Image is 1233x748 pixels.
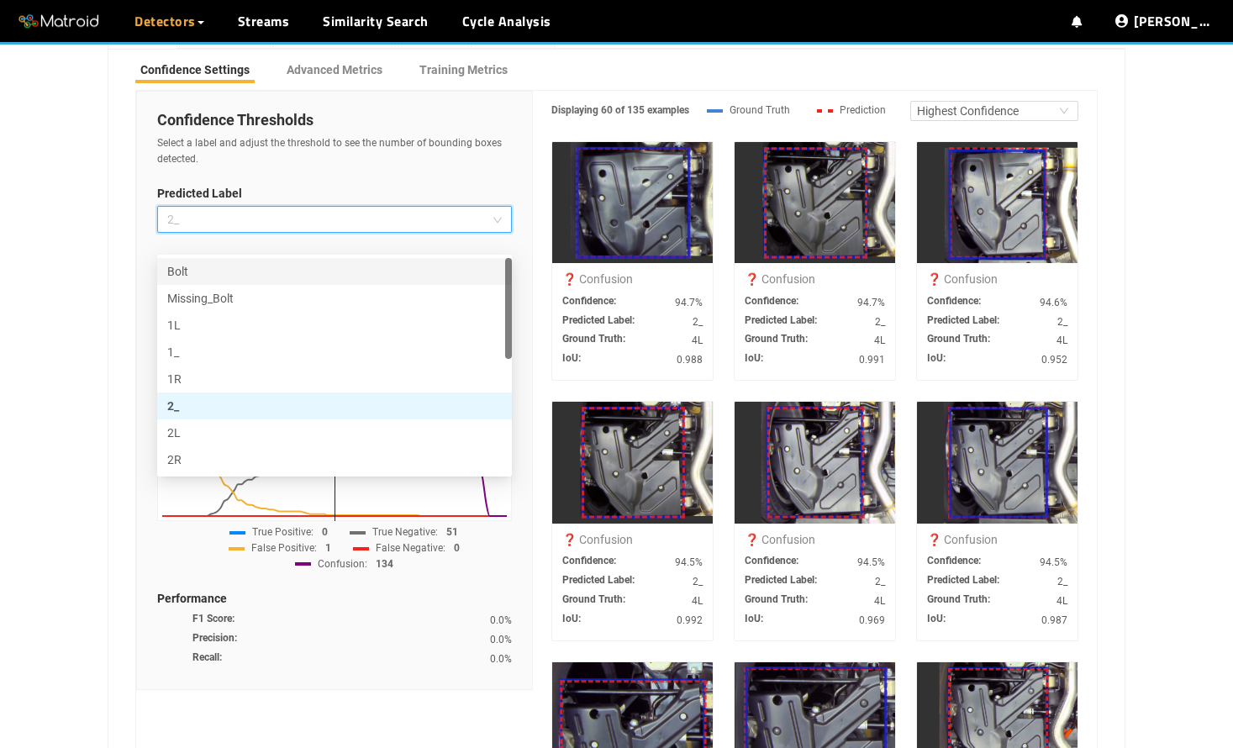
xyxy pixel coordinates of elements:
p: 2_ [1057,314,1067,330]
h5: ❓ Confusion [562,273,703,286]
p: 4L [1056,593,1067,609]
p: Predicted Label : [562,572,635,592]
p: Ground Truth : [745,331,808,350]
div: 1_ [167,343,502,361]
p: 94.7% [675,295,703,311]
p: Confidence Settings [140,61,250,79]
p: 0 [454,540,460,556]
p: Ground Truth [730,103,790,119]
p: Confusion: [318,556,367,572]
div: 1_ [157,339,512,366]
p: IoU : [562,611,581,630]
p: 2_ [1057,574,1067,590]
p: Predicted Label : [562,313,635,332]
p: Predicted Label : [927,313,999,332]
p: 134 [376,556,393,572]
p: IoU : [927,611,946,630]
p: Confidence : [562,293,616,313]
div: 2L [167,424,502,442]
button: Confidence Settings [135,60,255,80]
p: Displaying 60 of 135 examples [551,103,689,119]
span: Highest Confidence [917,102,1072,120]
p: 2_ [875,574,885,590]
h4: Performance [157,593,512,605]
button: Advanced Metrics [282,60,387,80]
p: Confidence : [927,293,981,313]
div: Bolt [167,262,502,281]
p: Predicted Label : [745,313,817,332]
p: 94.7% [857,295,885,311]
span: Detectors [134,11,196,31]
p: Predicted Label : [745,572,817,592]
div: 2L [157,419,512,446]
p: IoU : [745,611,763,630]
span: 2_ [167,207,502,232]
p: 2_ [693,314,703,330]
p: F1 Score : [192,611,234,630]
p: 4L [874,333,885,349]
p: IoU : [562,350,581,370]
div: 2_ [157,392,512,419]
p: True Negative: [372,524,438,540]
p: 94.5% [857,555,885,571]
p: 4L [874,593,885,609]
p: 0.0% [490,632,512,648]
p: 0.952 [1041,352,1067,368]
p: Ground Truth : [927,331,990,350]
p: 94.6% [1040,295,1067,311]
p: Select a label and adjust the threshold to see the number of bounding boxes detected. [157,135,512,167]
p: 0.991 [859,352,885,368]
a: Cycle Analysis [462,11,551,31]
p: 94.5% [675,555,703,571]
a: Similarity Search [323,11,429,31]
h5: ❓ Confusion [927,273,1067,286]
p: 2_ [875,314,885,330]
p: Confidence : [927,553,981,572]
p: Precision : [192,630,237,650]
p: Ground Truth : [745,592,808,611]
p: False Negative: [376,540,445,556]
p: Confidence: 2_ [157,253,236,271]
p: Confidence : [562,553,616,572]
div: Bolt [157,258,512,285]
p: IoU : [745,350,763,370]
p: 50 % [490,253,512,271]
p: 94.5% [1040,555,1067,571]
a: Streams [238,11,290,31]
button: Training Metrics [414,60,513,80]
div: Missing_Bolt [157,285,512,312]
p: 0.969 [859,613,885,629]
p: Ground Truth : [562,592,625,611]
p: 2_ [693,574,703,590]
div: Missing_Bolt [167,289,502,308]
h5: ❓ Confusion [745,273,885,286]
p: 4L [692,333,703,349]
p: 4L [1056,333,1067,349]
p: Ground Truth : [562,331,625,350]
h5: Predicted Label [157,187,512,200]
div: 2_ [167,397,502,415]
p: 0.992 [677,613,703,629]
div: 1L [157,312,512,339]
div: 2R [157,446,512,473]
p: IoU : [927,350,946,370]
p: Advanced Metrics [287,61,382,79]
img: Matroid logo [17,9,101,34]
h3: Confidence Thresholds [157,112,512,129]
p: Prediction [840,103,886,119]
p: 0.987 [1041,613,1067,629]
h5: ❓ Confusion [927,534,1067,546]
div: 1L [167,316,502,334]
p: 0.988 [677,352,703,368]
p: True Positive: [252,524,314,540]
p: Ground Truth : [927,592,990,611]
p: 4L [692,593,703,609]
h5: ❓ Confusion [745,534,885,546]
p: 0.0% [490,651,512,667]
p: False Positive: [251,540,317,556]
h5: ❓ Confusion [562,534,703,546]
p: 0 [322,524,328,540]
p: 0.0% [490,613,512,629]
p: Recall : [192,650,222,669]
div: 2R [167,450,502,469]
